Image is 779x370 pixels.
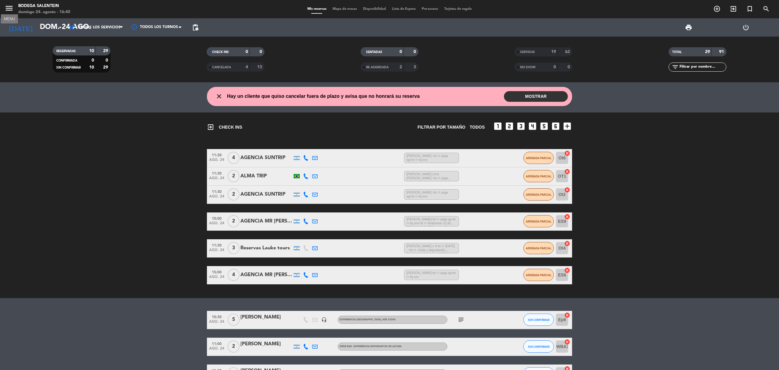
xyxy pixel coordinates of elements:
[207,123,214,131] i: exit_to_app
[493,121,503,131] i: looks_one
[523,242,554,254] button: ARRIBADA PARCIAL
[56,66,81,69] span: SIN CONFIRMAR
[240,340,292,348] div: [PERSON_NAME]
[212,66,231,69] span: CANCELADA
[551,50,556,54] strong: 19
[523,269,554,281] button: ARRIBADA PARCIAL
[260,50,263,54] strong: 0
[528,345,550,348] span: SIN CONFIRMAR
[240,244,292,252] div: Reservas Lauke tours
[564,214,570,220] i: cancel
[79,25,121,30] span: Todos los servicios
[209,158,224,165] span: ago. 24
[207,123,242,131] span: CHECK INS
[228,340,239,353] span: 2
[228,269,239,281] span: 4
[528,121,537,131] i: looks_4
[381,318,396,321] span: , ARS 55000
[321,317,327,322] i: headset_mic
[528,318,550,322] span: SIN CONFIRMAR
[240,154,292,162] div: AGENCIA SUNTRIP
[523,152,554,164] button: ARRIBADA PARCIAL
[526,156,552,160] span: ARRIBADA PARCIAL
[568,65,571,69] strong: 0
[92,58,94,62] strong: 0
[103,49,109,53] strong: 29
[526,273,552,277] span: ARRIBADA PARCIAL
[554,65,556,69] strong: 0
[240,217,292,225] div: AGENCIA MR [PERSON_NAME] (OUTBACK)
[523,314,554,326] button: SIN CONFIRMAR
[746,5,753,12] i: turned_in_not
[419,7,441,11] span: Pre-acceso
[56,59,77,62] span: CONFIRMADA
[5,4,14,15] button: menu
[215,93,223,100] i: close
[209,221,224,228] span: ago. 24
[523,170,554,182] button: ARRIBADA PARCIAL
[209,313,224,320] span: 10:30
[18,9,70,15] div: domingo 24. agosto - 16:40
[209,188,224,195] span: 11:30
[414,50,417,54] strong: 0
[404,216,459,226] span: [PERSON_NAME]<br /> paga ag<br /> liq env<br /> Realizaran 10:30 [DOMAIN_NAME] Pampa. >Por error ...
[565,50,571,54] strong: 62
[209,215,224,222] span: 10:00
[209,248,224,255] span: ago. 24
[441,7,475,11] span: Tarjetas de regalo
[564,240,570,247] i: cancel
[304,7,330,11] span: Mis reservas
[240,271,292,279] div: AGENCIA MR [PERSON_NAME] (OUTBACK)
[719,50,725,54] strong: 91
[209,176,224,183] span: ago. 24
[505,121,514,131] i: looks_two
[366,51,382,54] span: SENTADAS
[400,65,402,69] strong: 2
[192,24,199,31] span: pending_actions
[228,215,239,227] span: 2
[209,169,224,176] span: 11:30
[56,50,76,53] span: RESERVADAS
[763,5,770,12] i: search
[89,49,94,53] strong: 10
[209,320,224,327] span: ago. 24
[564,169,570,175] i: cancel
[526,175,552,178] span: ARRIBADA PARCIAL
[209,340,224,347] span: 11:00
[414,65,417,69] strong: 3
[564,187,570,193] i: cancel
[360,7,389,11] span: Disponibilidad
[246,50,248,54] strong: 0
[404,270,459,280] span: [PERSON_NAME]<br /> paga ag<br /> liq env
[457,316,465,323] i: subject
[564,150,570,156] i: cancel
[209,194,224,201] span: ago. 24
[705,50,710,54] strong: 29
[672,51,682,54] span: TOTAL
[209,275,224,282] span: ago. 24
[523,188,554,201] button: ARRIBADA PARCIAL
[5,21,37,34] i: [DATE]
[523,340,554,353] button: SIN CONFIRMAR
[526,220,552,223] span: ARRIBADA PARCIAL
[742,24,749,31] i: power_settings_new
[685,24,692,31] span: print
[228,152,239,164] span: 4
[672,63,679,71] i: filter_list
[539,121,549,131] i: looks_5
[209,347,224,354] span: ago. 24
[209,241,224,248] span: 11:30
[228,170,239,182] span: 2
[246,65,248,69] strong: 4
[340,318,396,321] span: Experiencia [GEOGRAPHIC_DATA]
[717,18,774,37] div: LOG OUT
[564,339,570,345] i: cancel
[520,66,536,69] span: NO SHOW
[212,51,229,54] span: CHECK INS
[417,124,465,131] span: Filtrar por tamaño
[523,215,554,227] button: ARRIBADA PARCIAL
[730,5,737,12] i: exit_to_app
[404,171,459,181] span: [PERSON_NAME] Lima [PERSON_NAME] <br /> paga ag<br /> liq rnv
[240,172,292,180] div: ALMA TRIP
[366,66,389,69] span: RE AGENDADA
